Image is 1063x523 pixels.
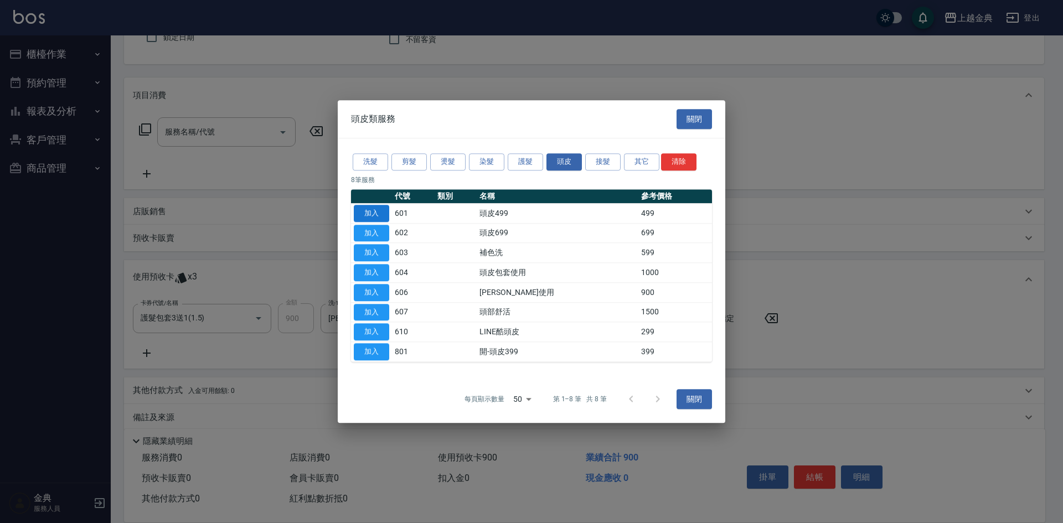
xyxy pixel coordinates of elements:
[354,245,389,262] button: 加入
[392,283,435,303] td: 606
[392,243,435,263] td: 603
[553,394,607,404] p: 第 1–8 筆 共 8 筆
[638,302,712,322] td: 1500
[477,342,638,362] td: 開-頭皮399
[465,394,504,404] p: 每頁顯示數量
[638,283,712,303] td: 900
[354,264,389,281] button: 加入
[469,153,504,170] button: 染髮
[353,153,388,170] button: 洗髮
[354,343,389,360] button: 加入
[477,204,638,224] td: 頭皮499
[477,223,638,243] td: 頭皮699
[509,384,535,414] div: 50
[638,322,712,342] td: 299
[354,324,389,341] button: 加入
[638,204,712,224] td: 499
[477,322,638,342] td: LINE酷頭皮
[351,175,712,185] p: 8 筆服務
[392,302,435,322] td: 607
[477,189,638,204] th: 名稱
[351,113,395,125] span: 頭皮類服務
[638,223,712,243] td: 699
[392,223,435,243] td: 602
[477,263,638,283] td: 頭皮包套使用
[477,302,638,322] td: 頭部舒活
[354,205,389,222] button: 加入
[430,153,466,170] button: 燙髮
[392,204,435,224] td: 601
[661,153,696,170] button: 清除
[392,322,435,342] td: 610
[354,284,389,301] button: 加入
[477,283,638,303] td: [PERSON_NAME]使用
[546,153,582,170] button: 頭皮
[477,243,638,263] td: 補色洗
[435,189,477,204] th: 類別
[508,153,543,170] button: 護髮
[638,243,712,263] td: 599
[585,153,621,170] button: 接髮
[392,263,435,283] td: 604
[624,153,659,170] button: 其它
[392,342,435,362] td: 801
[677,109,712,130] button: 關閉
[354,304,389,321] button: 加入
[638,342,712,362] td: 399
[638,189,712,204] th: 參考價格
[638,263,712,283] td: 1000
[354,225,389,242] button: 加入
[392,189,435,204] th: 代號
[677,389,712,410] button: 關閉
[391,153,427,170] button: 剪髮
